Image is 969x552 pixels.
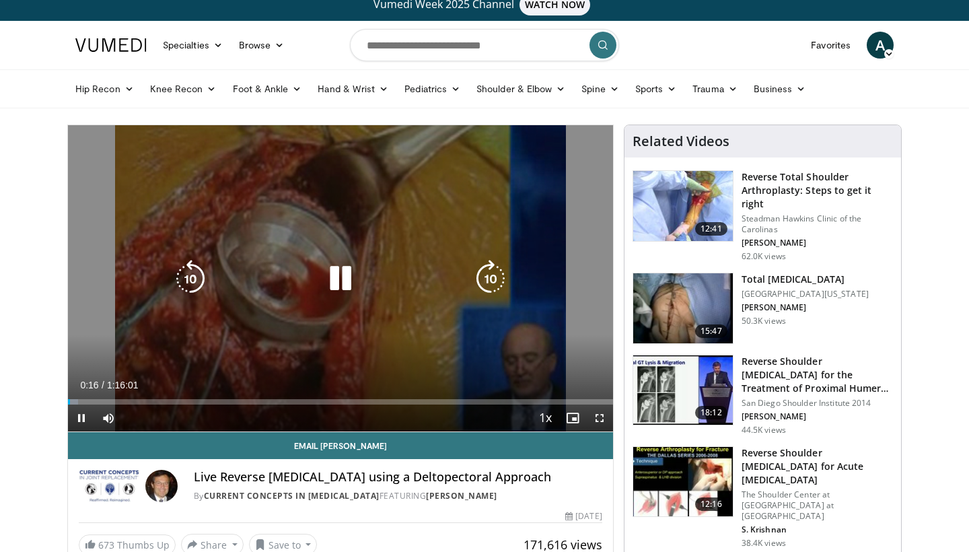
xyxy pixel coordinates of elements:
[68,405,95,432] button: Pause
[532,405,559,432] button: Playback Rate
[742,489,893,522] p: The Shoulder Center at [GEOGRAPHIC_DATA] at [GEOGRAPHIC_DATA]
[867,32,894,59] a: A
[742,538,786,549] p: 38.4K views
[426,490,497,502] a: [PERSON_NAME]
[204,490,380,502] a: Current Concepts in [MEDICAL_DATA]
[68,432,613,459] a: Email [PERSON_NAME]
[742,170,893,211] h3: Reverse Total Shoulder Arthroplasty: Steps to get it right
[396,75,468,102] a: Pediatrics
[633,446,893,549] a: 12:16 Reverse Shoulder [MEDICAL_DATA] for Acute [MEDICAL_DATA] The Shoulder Center at [GEOGRAPHIC...
[68,399,613,405] div: Progress Bar
[633,273,893,344] a: 15:47 Total [MEDICAL_DATA] [GEOGRAPHIC_DATA][US_STATE] [PERSON_NAME] 50.3K views
[742,411,893,422] p: [PERSON_NAME]
[142,75,225,102] a: Knee Recon
[746,75,814,102] a: Business
[350,29,619,61] input: Search topics, interventions
[633,133,729,149] h4: Related Videos
[194,490,602,502] div: By FEATURING
[98,539,114,551] span: 673
[468,75,573,102] a: Shoulder & Elbow
[742,524,893,535] p: S. Krishnan
[633,273,733,343] img: 38826_0000_3.png.150x105_q85_crop-smart_upscale.jpg
[695,406,727,419] span: 18:12
[742,425,786,436] p: 44.5K views
[633,355,893,436] a: 18:12 Reverse Shoulder [MEDICAL_DATA] for the Treatment of Proximal Humeral … San Diego Shoulder ...
[742,316,786,326] p: 50.3K views
[586,405,613,432] button: Fullscreen
[633,171,733,241] img: 326034_0000_1.png.150x105_q85_crop-smart_upscale.jpg
[742,398,893,409] p: San Diego Shoulder Institute 2014
[633,447,733,517] img: butch_reverse_arthroplasty_3.png.150x105_q85_crop-smart_upscale.jpg
[67,75,142,102] a: Hip Recon
[633,355,733,425] img: Q2xRg7exoPLTwO8X4xMDoxOjA4MTsiGN.150x105_q85_crop-smart_upscale.jpg
[155,32,231,59] a: Specialties
[225,75,310,102] a: Foot & Ankle
[742,238,893,248] p: [PERSON_NAME]
[742,289,869,300] p: [GEOGRAPHIC_DATA][US_STATE]
[68,125,613,432] video-js: Video Player
[633,170,893,262] a: 12:41 Reverse Total Shoulder Arthroplasty: Steps to get it right Steadman Hawkins Clinic of the C...
[80,380,98,390] span: 0:16
[559,405,586,432] button: Enable picture-in-picture mode
[194,470,602,485] h4: Live Reverse [MEDICAL_DATA] using a Deltopectoral Approach
[695,222,727,236] span: 12:41
[565,510,602,522] div: [DATE]
[145,470,178,502] img: Avatar
[742,355,893,395] h3: Reverse Shoulder [MEDICAL_DATA] for the Treatment of Proximal Humeral …
[102,380,104,390] span: /
[695,324,727,338] span: 15:47
[573,75,626,102] a: Spine
[107,380,139,390] span: 1:16:01
[742,273,869,286] h3: Total [MEDICAL_DATA]
[803,32,859,59] a: Favorites
[742,446,893,487] h3: Reverse Shoulder [MEDICAL_DATA] for Acute [MEDICAL_DATA]
[231,32,293,59] a: Browse
[75,38,147,52] img: VuMedi Logo
[742,302,869,313] p: [PERSON_NAME]
[742,251,786,262] p: 62.0K views
[695,497,727,511] span: 12:16
[95,405,122,432] button: Mute
[310,75,396,102] a: Hand & Wrist
[79,470,140,502] img: Current Concepts in Joint Replacement
[627,75,685,102] a: Sports
[684,75,746,102] a: Trauma
[742,213,893,235] p: Steadman Hawkins Clinic of the Carolinas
